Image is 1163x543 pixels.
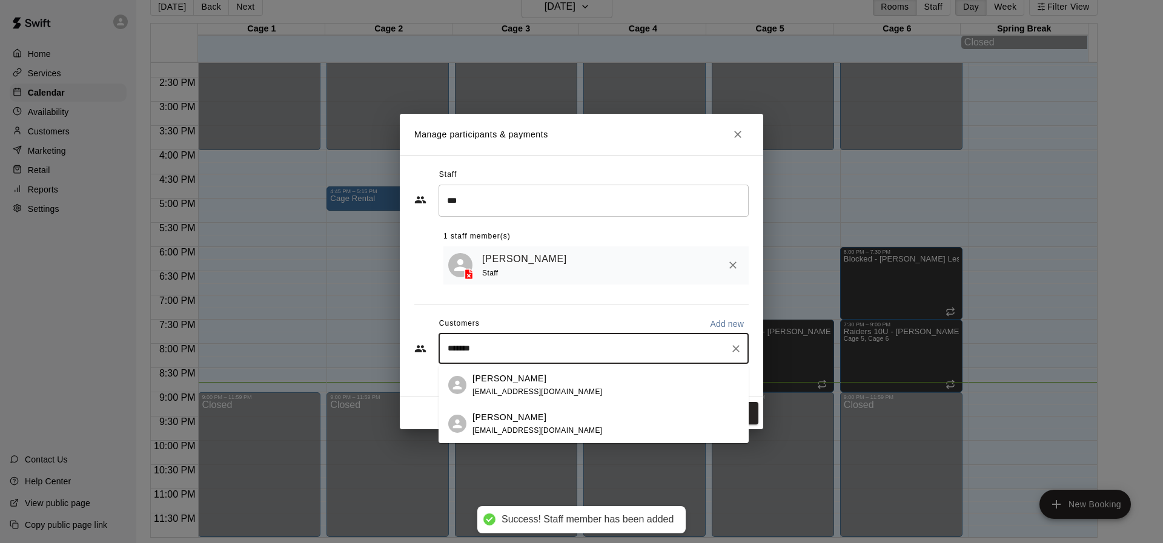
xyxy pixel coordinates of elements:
div: Harrison Nickell [448,415,466,433]
button: Remove [722,254,744,276]
span: Staff [439,165,457,185]
div: Search staff [439,185,749,217]
svg: Customers [414,343,426,355]
a: [PERSON_NAME] [482,251,567,267]
span: [EMAIL_ADDRESS][DOMAIN_NAME] [472,387,603,396]
button: Clear [727,340,744,357]
button: Close [727,123,749,145]
svg: Staff [414,194,426,206]
div: Success! Staff member has been added [502,513,674,526]
span: Customers [439,314,480,334]
div: Start typing to search customers... [439,334,749,364]
div: Jerry Nickell [448,376,466,394]
div: Gracyn Bradford [448,253,472,277]
button: Add new [705,314,749,334]
span: Staff [482,269,498,277]
span: 1 staff member(s) [443,227,511,246]
p: Add new [710,318,744,330]
span: [EMAIL_ADDRESS][DOMAIN_NAME] [472,426,603,435]
p: [PERSON_NAME] [472,372,546,385]
p: [PERSON_NAME] [472,411,546,424]
p: Manage participants & payments [414,128,548,141]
